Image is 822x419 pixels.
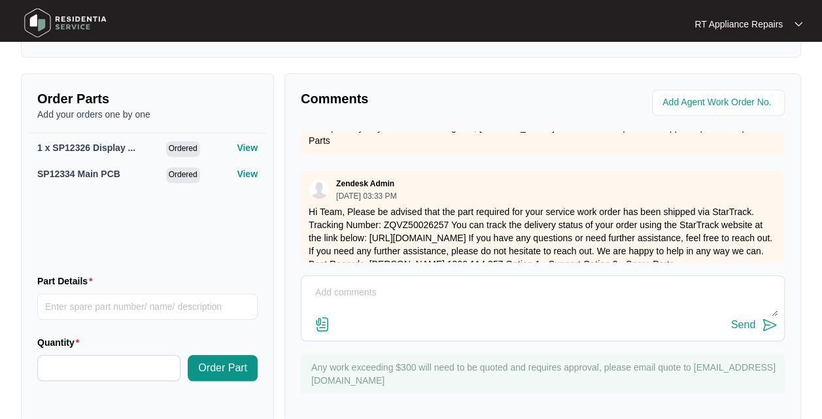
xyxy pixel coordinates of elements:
img: user.svg [309,179,329,199]
span: Ordered [166,141,200,157]
div: Send [731,319,755,331]
span: 1 x SP12326 Display ... [37,142,135,153]
span: Ordered [166,167,200,183]
img: file-attachment-doc.svg [315,316,330,332]
p: RT Appliance Repairs [694,18,783,31]
p: View [237,167,258,180]
p: Zendesk Admin [336,178,394,189]
p: Comments [301,90,534,108]
p: Any work exceeding $300 will need to be quoted and requires approval, please email quote to [EMAI... [311,361,778,387]
input: Part Details [37,293,258,320]
img: residentia service logo [20,3,111,42]
p: Hi Team, Please be advised that the part required for your service work order has been shipped vi... [309,205,777,271]
p: View [237,141,258,154]
span: SP12334 Main PCB [37,169,120,179]
img: dropdown arrow [795,21,802,27]
img: send-icon.svg [762,317,778,333]
input: Quantity [38,356,180,380]
p: Add your orders one by one [37,108,258,121]
input: Add Agent Work Order No. [662,95,777,110]
label: Quantity [37,336,84,349]
label: Part Details [37,275,98,288]
p: [DATE] 03:33 PM [336,192,396,200]
span: Order Part [198,360,247,376]
p: Order Parts [37,90,258,108]
button: Send [731,316,778,334]
button: Order Part [188,355,258,381]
